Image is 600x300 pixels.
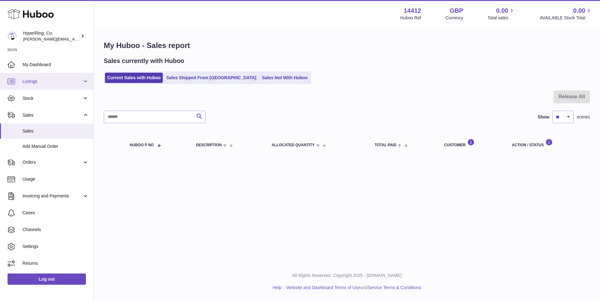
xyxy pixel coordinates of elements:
[164,73,258,83] a: Sales Shipped From [GEOGRAPHIC_DATA]
[496,7,508,15] span: 0.00
[7,31,17,41] img: yoonil.choi@hyperring.co
[577,114,590,120] span: entries
[450,7,463,15] strong: GBP
[538,114,549,120] label: Show
[487,7,515,21] a: 0.00 Total sales
[260,73,310,83] a: Sales Not With Huboo
[273,285,282,290] a: Help
[272,143,315,147] span: ALLOCATED Quantity
[22,79,82,85] span: Listings
[130,143,154,147] span: Huboo P no
[367,285,421,290] a: Service Terms & Conditions
[512,139,584,147] div: Action / Status
[23,36,125,41] span: [PERSON_NAME][EMAIL_ADDRESS][DOMAIN_NAME]
[487,15,515,21] span: Total sales
[104,41,590,51] h1: My Huboo - Sales report
[573,7,585,15] span: 0.00
[22,227,89,233] span: Channels
[22,244,89,249] span: Settings
[99,273,595,278] p: All Rights Reserved. Copyright 2025 - [DOMAIN_NAME]
[22,210,89,216] span: Cases
[23,30,79,42] div: HyperRing, Co.
[540,15,592,21] span: AVAILABLE Stock Total
[444,139,499,147] div: Customer
[400,15,421,21] div: Huboo Ref
[22,62,89,68] span: My Dashboard
[22,159,82,165] span: Orders
[540,7,592,21] a: 0.00 AVAILABLE Stock Total
[22,112,82,118] span: Sales
[375,143,397,147] span: Total paid
[104,57,184,65] h2: Sales currently with Huboo
[22,193,82,199] span: Invoicing and Payments
[22,143,89,149] span: Add Manual Order
[22,260,89,266] span: Returns
[446,15,463,21] div: Currency
[7,273,86,285] a: Log out
[22,95,82,101] span: Stock
[22,176,89,182] span: Usage
[22,128,89,134] span: Sales
[286,285,360,290] a: Website and Dashboard Terms of Use
[105,73,163,83] a: Current Sales with Huboo
[196,143,222,147] span: Description
[284,285,421,291] li: and
[404,7,421,15] strong: 14412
